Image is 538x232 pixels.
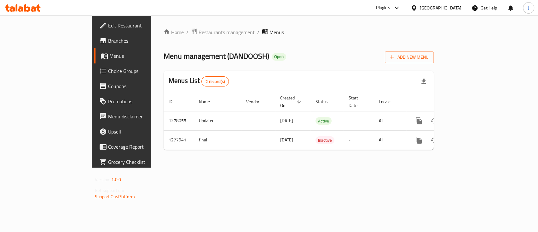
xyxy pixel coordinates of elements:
span: Vendor [246,98,268,105]
span: Open [272,54,286,59]
table: enhanced table [164,92,477,150]
button: Add New Menu [385,51,434,63]
a: Promotions [94,94,182,109]
span: Start Date [349,94,366,109]
span: Grocery Checklist [108,158,176,166]
nav: breadcrumb [164,28,434,36]
span: Menu disclaimer [108,113,176,120]
span: Add New Menu [390,53,429,61]
div: [GEOGRAPHIC_DATA] [420,4,461,11]
button: Change Status [426,113,442,128]
span: Locale [379,98,399,105]
span: Get support on: [95,186,124,194]
th: Actions [406,92,477,111]
div: Plugins [376,4,390,12]
h2: Menus List [169,76,229,86]
span: Name [199,98,218,105]
span: Version: [95,175,110,184]
span: Promotions [108,98,176,105]
span: Menu management ( DANDOOSH ) [164,49,269,63]
span: Created On [280,94,303,109]
button: more [411,133,426,148]
td: - [344,130,374,150]
span: 2 record(s) [202,79,229,85]
td: Updated [194,111,241,130]
td: - [344,111,374,130]
a: Branches [94,33,182,48]
div: Inactive [315,136,334,144]
button: Change Status [426,133,442,148]
td: All [374,130,406,150]
a: Menu disclaimer [94,109,182,124]
span: [DATE] [280,136,293,144]
span: Edit Restaurant [108,22,176,29]
a: Edit Restaurant [94,18,182,33]
span: Status [315,98,336,105]
span: Menus [109,52,176,60]
span: Upsell [108,128,176,135]
span: J [528,4,529,11]
a: Upsell [94,124,182,139]
li: / [186,28,188,36]
span: 1.0.0 [111,175,121,184]
td: final [194,130,241,150]
a: Coverage Report [94,139,182,154]
button: more [411,113,426,128]
td: All [374,111,406,130]
span: Inactive [315,137,334,144]
a: Coupons [94,79,182,94]
span: Menus [269,28,284,36]
span: Active [315,117,332,125]
span: [DATE] [280,116,293,125]
div: Open [272,53,286,61]
span: Branches [108,37,176,45]
span: ID [169,98,181,105]
a: Support.OpsPlatform [95,193,135,201]
div: Export file [416,74,431,89]
span: Coupons [108,82,176,90]
span: Choice Groups [108,67,176,75]
a: Menus [94,48,182,63]
span: Restaurants management [199,28,255,36]
a: Restaurants management [191,28,255,36]
li: / [257,28,259,36]
div: Total records count [201,76,229,86]
a: Choice Groups [94,63,182,79]
a: Grocery Checklist [94,154,182,170]
span: Coverage Report [108,143,176,151]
